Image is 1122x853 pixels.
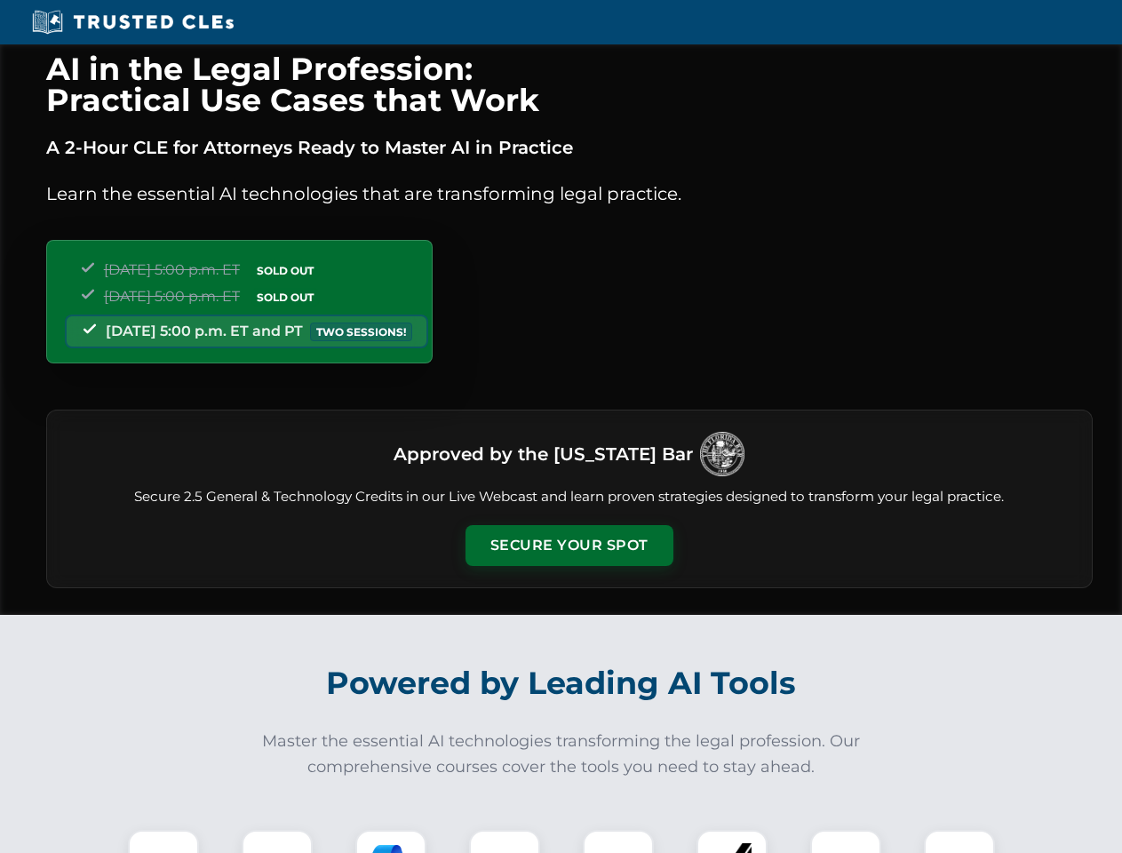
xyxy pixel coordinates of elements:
img: Trusted CLEs [27,9,239,36]
span: SOLD OUT [251,288,320,307]
p: Learn the essential AI technologies that are transforming legal practice. [46,179,1093,208]
span: [DATE] 5:00 p.m. ET [104,261,240,278]
h2: Powered by Leading AI Tools [69,652,1054,714]
span: [DATE] 5:00 p.m. ET [104,288,240,305]
p: A 2-Hour CLE for Attorneys Ready to Master AI in Practice [46,133,1093,162]
h1: AI in the Legal Profession: Practical Use Cases that Work [46,53,1093,116]
p: Master the essential AI technologies transforming the legal profession. Our comprehensive courses... [251,729,872,780]
img: Logo [700,432,744,476]
button: Secure Your Spot [466,525,673,566]
h3: Approved by the [US_STATE] Bar [394,438,693,470]
p: Secure 2.5 General & Technology Credits in our Live Webcast and learn proven strategies designed ... [68,487,1070,507]
span: SOLD OUT [251,261,320,280]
